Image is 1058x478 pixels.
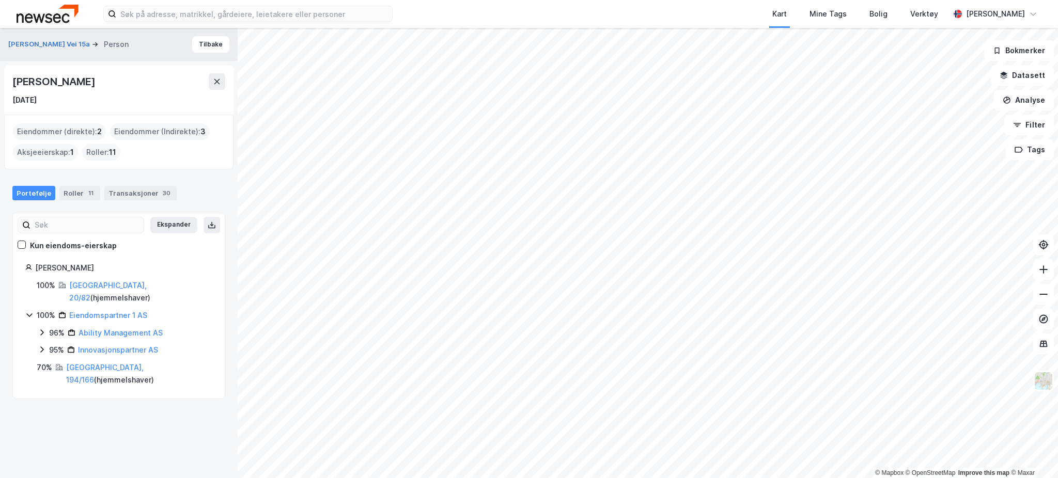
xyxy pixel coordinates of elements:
[869,8,888,20] div: Bolig
[37,309,55,322] div: 100%
[17,5,79,23] img: newsec-logo.f6e21ccffca1b3a03d2d.png
[66,361,212,386] div: ( hjemmelshaver )
[906,469,956,476] a: OpenStreetMap
[13,123,106,140] div: Eiendommer (direkte) :
[69,281,147,302] a: [GEOGRAPHIC_DATA], 20/82
[810,8,847,20] div: Mine Tags
[79,328,163,337] a: Ability Management AS
[49,327,65,339] div: 96%
[991,65,1054,86] button: Datasett
[35,262,212,274] div: [PERSON_NAME]
[66,363,144,384] a: [GEOGRAPHIC_DATA], 194/166
[49,344,64,356] div: 95%
[958,469,1009,476] a: Improve this map
[910,8,938,20] div: Verktøy
[104,38,129,51] div: Person
[86,188,96,198] div: 11
[37,279,55,292] div: 100%
[116,6,392,22] input: Søk på adresse, matrikkel, gårdeiere, leietakere eller personer
[110,123,210,140] div: Eiendommer (Indirekte) :
[772,8,787,20] div: Kart
[82,144,120,161] div: Roller :
[37,361,52,374] div: 70%
[1006,139,1054,160] button: Tags
[104,186,177,200] div: Transaksjoner
[13,144,78,161] div: Aksjeeierskap :
[8,39,92,50] button: [PERSON_NAME] Vei 15a
[59,186,100,200] div: Roller
[1004,115,1054,135] button: Filter
[12,186,55,200] div: Portefølje
[69,311,147,320] a: Eiendomspartner 1 AS
[994,90,1054,110] button: Analyse
[30,240,117,252] div: Kun eiendoms-eierskap
[12,94,37,106] div: [DATE]
[70,146,74,158] span: 1
[192,36,229,53] button: Tilbake
[875,469,904,476] a: Mapbox
[161,188,173,198] div: 30
[1006,428,1058,478] iframe: Chat Widget
[109,146,116,158] span: 11
[78,345,158,354] a: Innovasjonspartner AS
[1034,371,1053,391] img: Z
[966,8,1025,20] div: [PERSON_NAME]
[69,279,212,304] div: ( hjemmelshaver )
[97,125,102,138] span: 2
[150,217,197,233] button: Ekspander
[30,217,144,233] input: Søk
[984,40,1054,61] button: Bokmerker
[12,73,97,90] div: [PERSON_NAME]
[200,125,206,138] span: 3
[1006,428,1058,478] div: Kontrollprogram for chat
